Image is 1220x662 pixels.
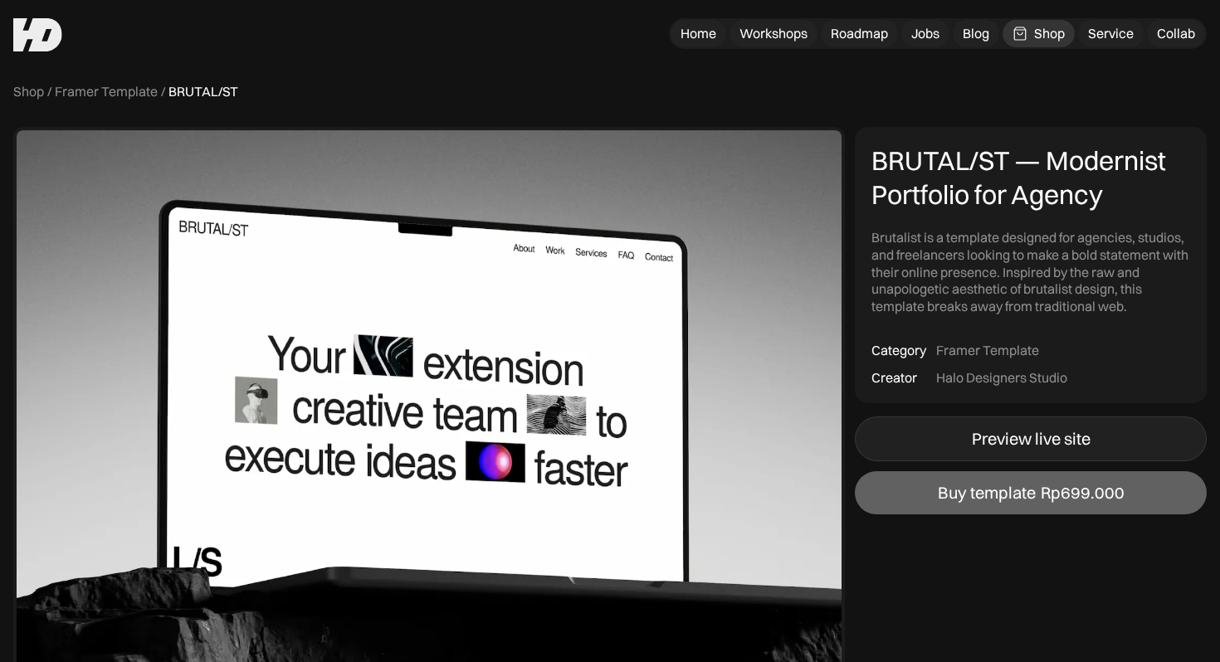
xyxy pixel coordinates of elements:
a: Shop [1003,20,1075,47]
a: Shop [13,83,44,100]
div: Workshops [739,25,808,42]
div: Service [1088,25,1134,42]
a: Buy templateRp699.000 [855,471,1207,514]
div: Roadmap [831,25,888,42]
div: Buy template [938,483,1036,503]
div: Preview live site [972,429,1091,449]
div: Collab [1157,25,1195,42]
a: Home [671,20,726,47]
div: Halo Designers Studio [936,369,1067,387]
div: Brutalist is a template designed for agencies, studios, and freelancers looking to make a bold st... [871,229,1190,315]
div: Creator [871,369,917,387]
div: BRUTAL/ST [168,83,238,100]
a: Roadmap [821,20,898,47]
div: Jobs [911,25,939,42]
div: / [161,83,165,100]
div: / [47,83,51,100]
a: Jobs [901,20,949,47]
div: Shop [1034,25,1065,42]
a: Blog [953,20,999,47]
a: Service [1078,20,1144,47]
div: Rp699.000 [1041,483,1125,503]
a: Framer Template [55,83,158,100]
a: Preview live site [855,416,1207,461]
div: Home [681,25,716,42]
div: Category [871,342,926,359]
div: Framer Template [936,342,1039,359]
div: BRUTAL/ST — Modernist Portfolio for Agency [871,144,1190,212]
a: Workshops [730,20,817,47]
a: Collab [1147,20,1205,47]
div: Blog [963,25,989,42]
